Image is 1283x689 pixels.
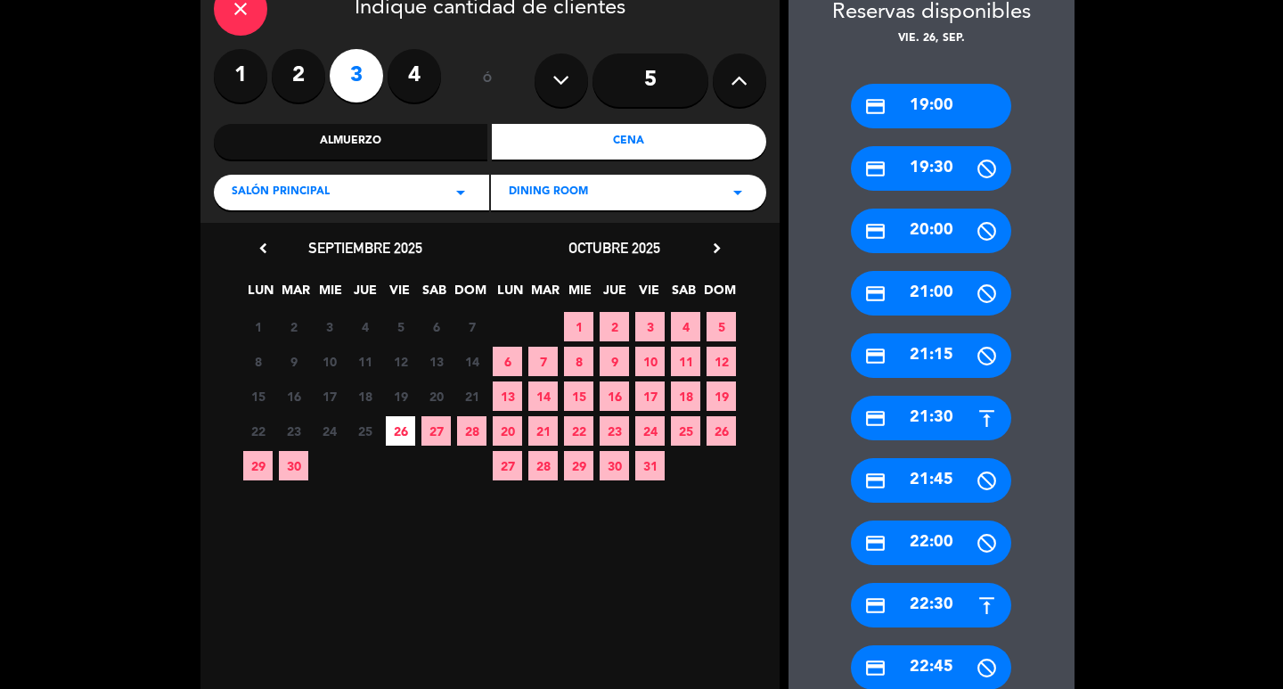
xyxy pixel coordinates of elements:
i: chevron_left [254,239,273,258]
div: 21:15 [851,333,1011,378]
span: 22 [564,416,593,446]
span: 5 [386,312,415,341]
span: 12 [386,347,415,376]
span: 14 [528,381,558,411]
label: 3 [330,49,383,103]
span: 18 [671,381,700,411]
div: Cena [492,124,766,160]
i: credit_card [864,345,887,367]
span: 31 [635,451,665,480]
span: 20 [493,416,522,446]
span: 24 [635,416,665,446]
span: 22 [243,416,273,446]
span: 1 [564,312,593,341]
i: credit_card [864,532,887,554]
span: 21 [457,381,486,411]
span: 26 [386,416,415,446]
span: 9 [600,347,629,376]
span: 30 [600,451,629,480]
span: 29 [564,451,593,480]
span: septiembre 2025 [308,239,422,257]
span: LUN [495,280,525,309]
i: arrow_drop_down [450,182,471,203]
span: 9 [279,347,308,376]
span: 3 [315,312,344,341]
span: 20 [421,381,451,411]
span: 12 [707,347,736,376]
span: MIE [315,280,345,309]
span: 2 [600,312,629,341]
span: 25 [350,416,380,446]
span: SAB [420,280,449,309]
i: chevron_right [707,239,726,258]
span: 17 [315,381,344,411]
i: credit_card [864,158,887,180]
div: 22:00 [851,521,1011,565]
span: SAB [669,280,699,309]
i: credit_card [864,283,887,305]
span: 13 [421,347,451,376]
span: 7 [528,347,558,376]
div: 19:30 [851,146,1011,191]
span: 24 [315,416,344,446]
div: 21:30 [851,396,1011,440]
span: 8 [564,347,593,376]
span: 26 [707,416,736,446]
span: VIE [385,280,414,309]
span: 15 [564,381,593,411]
span: MAR [530,280,560,309]
span: Salón Principal [232,184,330,201]
span: 6 [421,312,451,341]
span: 25 [671,416,700,446]
i: credit_card [864,95,887,118]
span: 28 [528,451,558,480]
span: 21 [528,416,558,446]
span: 23 [279,416,308,446]
span: 10 [315,347,344,376]
span: 3 [635,312,665,341]
span: MIE [565,280,594,309]
i: credit_card [864,470,887,492]
i: credit_card [864,407,887,430]
span: MAR [281,280,310,309]
span: 6 [493,347,522,376]
span: 16 [600,381,629,411]
span: 5 [707,312,736,341]
div: vie. 26, sep. [789,30,1075,48]
span: 11 [350,347,380,376]
span: 15 [243,381,273,411]
span: VIE [634,280,664,309]
i: credit_card [864,657,887,679]
span: 4 [671,312,700,341]
span: Dining room [509,184,588,201]
i: credit_card [864,220,887,242]
span: 10 [635,347,665,376]
label: 2 [272,49,325,103]
span: 18 [350,381,380,411]
span: 8 [243,347,273,376]
div: 20:00 [851,209,1011,253]
span: 1 [243,312,273,341]
label: 4 [388,49,441,103]
span: JUE [350,280,380,309]
span: 17 [635,381,665,411]
span: 19 [707,381,736,411]
span: 7 [457,312,486,341]
div: 19:00 [851,84,1011,128]
span: 14 [457,347,486,376]
label: 1 [214,49,267,103]
span: 28 [457,416,486,446]
span: 29 [243,451,273,480]
span: 30 [279,451,308,480]
div: ó [459,49,517,111]
div: 22:30 [851,583,1011,627]
span: 23 [600,416,629,446]
span: 16 [279,381,308,411]
span: DOM [704,280,733,309]
span: 11 [671,347,700,376]
span: octubre 2025 [568,239,660,257]
span: JUE [600,280,629,309]
div: Almuerzo [214,124,488,160]
span: 4 [350,312,380,341]
i: credit_card [864,595,887,617]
